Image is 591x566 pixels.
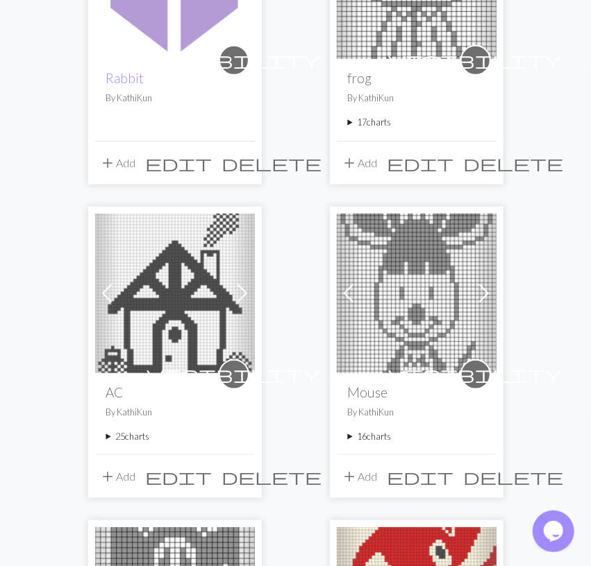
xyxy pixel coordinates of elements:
[222,467,322,486] span: delete
[459,150,569,176] button: Delete
[106,384,244,400] h2: AC
[147,46,321,74] i: private
[388,155,454,171] i: Edit
[217,150,327,176] button: Delete
[337,214,497,373] img: Broccolo
[106,430,244,443] summary: 25charts
[100,153,117,173] span: add
[342,153,358,173] span: add
[389,46,563,74] i: private
[146,155,213,171] i: Edit
[464,153,564,173] span: delete
[146,467,213,486] span: edit
[342,467,358,486] span: add
[217,463,327,490] button: Delete
[348,92,485,105] p: By KathiKun
[147,49,321,71] span: visibility
[95,285,255,298] a: AC
[348,116,485,129] summary: 17charts
[147,361,321,388] i: private
[348,430,485,443] summary: 16charts
[141,150,217,176] button: Edit
[95,463,141,490] button: Add
[533,511,577,552] iframe: chat widget
[106,406,244,419] p: By KathiKun
[146,153,213,173] span: edit
[459,463,569,490] button: Delete
[383,463,459,490] button: Edit
[348,70,485,86] h2: frog
[383,150,459,176] button: Edit
[106,70,144,86] a: Rabbit
[337,285,497,298] a: Broccolo
[389,361,563,388] i: private
[222,153,322,173] span: delete
[146,468,213,485] i: Edit
[389,363,563,385] span: visibility
[147,363,321,385] span: visibility
[348,406,485,419] p: By KathiKun
[337,150,383,176] button: Add
[464,467,564,486] span: delete
[95,214,255,373] img: AC
[106,92,244,105] p: By KathiKun
[388,153,454,173] span: edit
[100,467,117,486] span: add
[348,384,485,400] h2: Mouse
[389,49,563,71] span: visibility
[141,463,217,490] button: Edit
[388,468,454,485] i: Edit
[388,467,454,486] span: edit
[95,150,141,176] button: Add
[337,463,383,490] button: Add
